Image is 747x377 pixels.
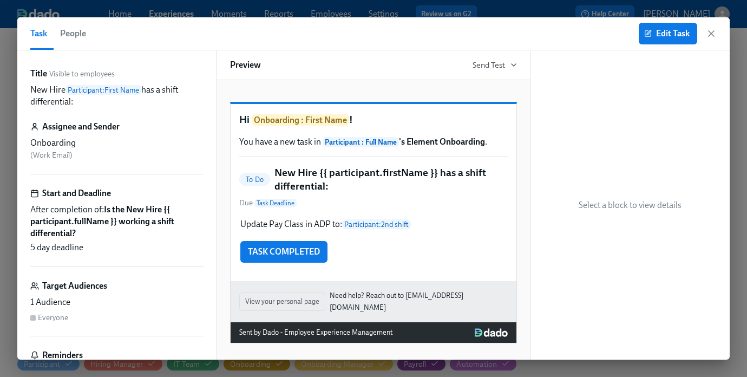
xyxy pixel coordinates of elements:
[239,198,297,209] span: Due
[42,121,120,133] h6: Assignee and Sender
[30,204,204,239] span: After completion of:
[30,84,204,108] p: New Hire has a shift differential:
[30,26,47,41] span: Task
[473,60,517,70] button: Send Test
[239,113,508,127] h1: Hi !
[239,292,325,311] button: View your personal page
[274,166,508,193] h5: New Hire {{ participant.firstName }} has a shift differential:
[42,280,107,292] h6: Target Audiences
[65,85,141,95] span: Participant : First Name
[252,114,349,126] span: Onboarding : First Name
[30,242,83,253] span: 5 day deadline
[30,68,47,80] label: Title
[245,296,319,307] span: View your personal page
[239,136,508,148] p: You have a new task in .
[38,313,68,323] div: Everyone
[42,187,111,199] h6: Start and Deadline
[239,217,508,231] div: Update Pay Class in ADP to:Participant:2nd shift
[30,204,174,238] strong: Is the New Hire ​{​{ participant.fullName }} working a shift differential?
[30,151,73,160] span: ( Work Email )
[323,136,485,147] strong: 's Element Onboarding
[230,59,261,71] h6: Preview
[254,199,297,207] span: Task Deadline
[239,240,508,264] div: TASK COMPLETED
[30,296,204,308] div: 1 Audience
[330,290,508,314] a: Need help? Reach out to [EMAIL_ADDRESS][DOMAIN_NAME]
[530,50,730,360] div: Select a block to view details
[646,28,690,39] span: Edit Task
[49,69,115,79] span: Visible to employees
[239,175,270,184] span: To Do
[239,327,392,339] div: Sent by Dado - Employee Experience Management
[42,349,83,361] h6: Reminders
[30,137,204,149] div: Onboarding
[60,26,86,41] span: People
[323,137,399,147] span: Participant : Full Name
[475,328,508,337] img: Dado
[639,23,697,44] button: Edit Task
